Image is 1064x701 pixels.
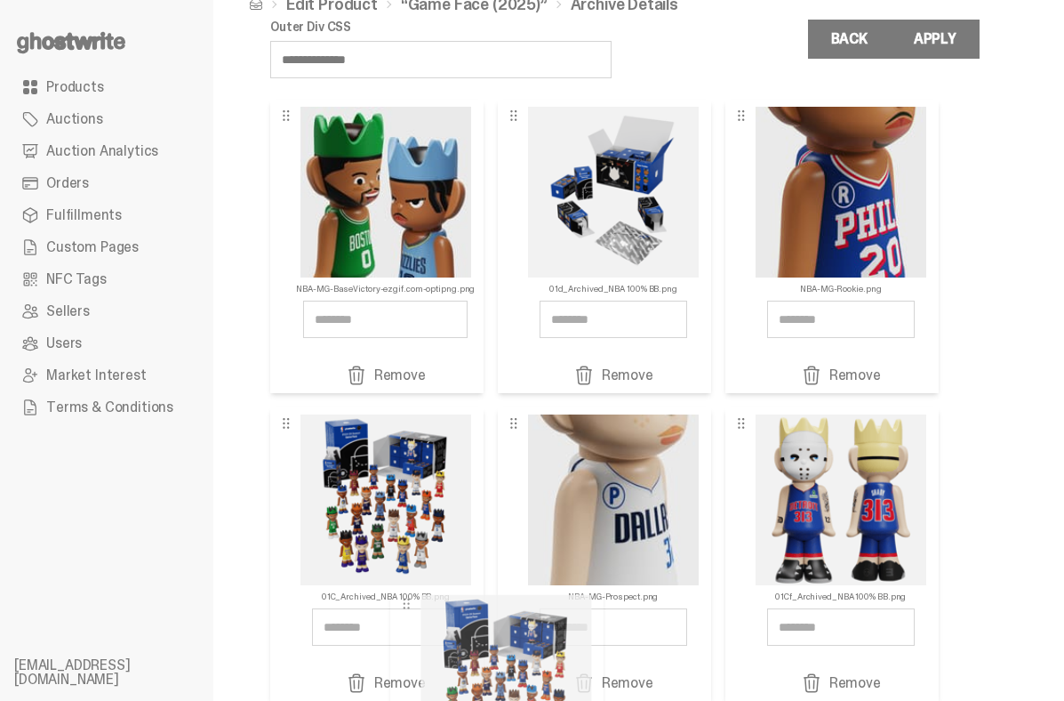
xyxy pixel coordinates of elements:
[46,144,158,158] span: Auction Analytics
[14,231,199,263] a: Custom Pages
[14,658,228,687] li: [EMAIL_ADDRESS][DOMAIN_NAME]
[14,199,199,231] a: Fulfillments
[914,32,956,46] div: Apply
[756,415,926,585] img: 01Cf_Archived_NBA%20100%25%20BB.png
[528,107,699,278] img: 01d_Archived_NBA%20100%25%20BB.png
[305,673,467,694] a: Remove
[46,368,147,383] span: Market Interest
[532,365,694,386] a: Remove
[891,20,980,59] button: Apply
[14,263,199,295] a: NFC Tags
[14,167,199,199] a: Orders
[46,240,139,254] span: Custom Pages
[14,391,199,423] a: Terms & Conditions
[760,365,922,386] a: Remove
[14,295,199,327] a: Sellers
[270,20,612,34] label: Outer Div CSS
[14,135,199,167] a: Auction Analytics
[46,400,173,415] span: Terms & Conditions
[46,80,104,94] span: Products
[46,336,82,350] span: Users
[46,208,122,222] span: Fulfillments
[46,304,90,318] span: Sellers
[528,415,699,585] img: NBA-MG-Prospect.png
[300,415,471,585] img: 01C_Archived_NBA%20100%25%20BB.png
[14,71,199,103] a: Products
[296,278,475,294] p: NBA-MG-BaseVictory-ezgif.com-optipng.png
[14,359,199,391] a: Market Interest
[760,278,922,294] p: NBA-MG-Rookie.png
[756,107,926,278] img: NBA-MG-Rookie.png
[808,20,891,59] a: Back
[14,327,199,359] a: Users
[14,103,199,135] a: Auctions
[46,272,107,286] span: NFC Tags
[46,112,103,126] span: Auctions
[760,585,922,601] p: 01Cf_Archived_NBA 100% BB.png
[760,673,922,694] a: Remove
[296,365,475,386] a: Remove
[532,673,694,694] a: Remove
[532,585,694,601] p: NBA-MG-Prospect.png
[532,278,694,294] p: 01d_Archived_NBA 100% BB.png
[305,585,467,601] p: 01C_Archived_NBA 100% BB.png
[300,107,471,278] img: NBA-MG-BaseVictory-ezgif.com-optipng.png
[46,176,89,190] span: Orders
